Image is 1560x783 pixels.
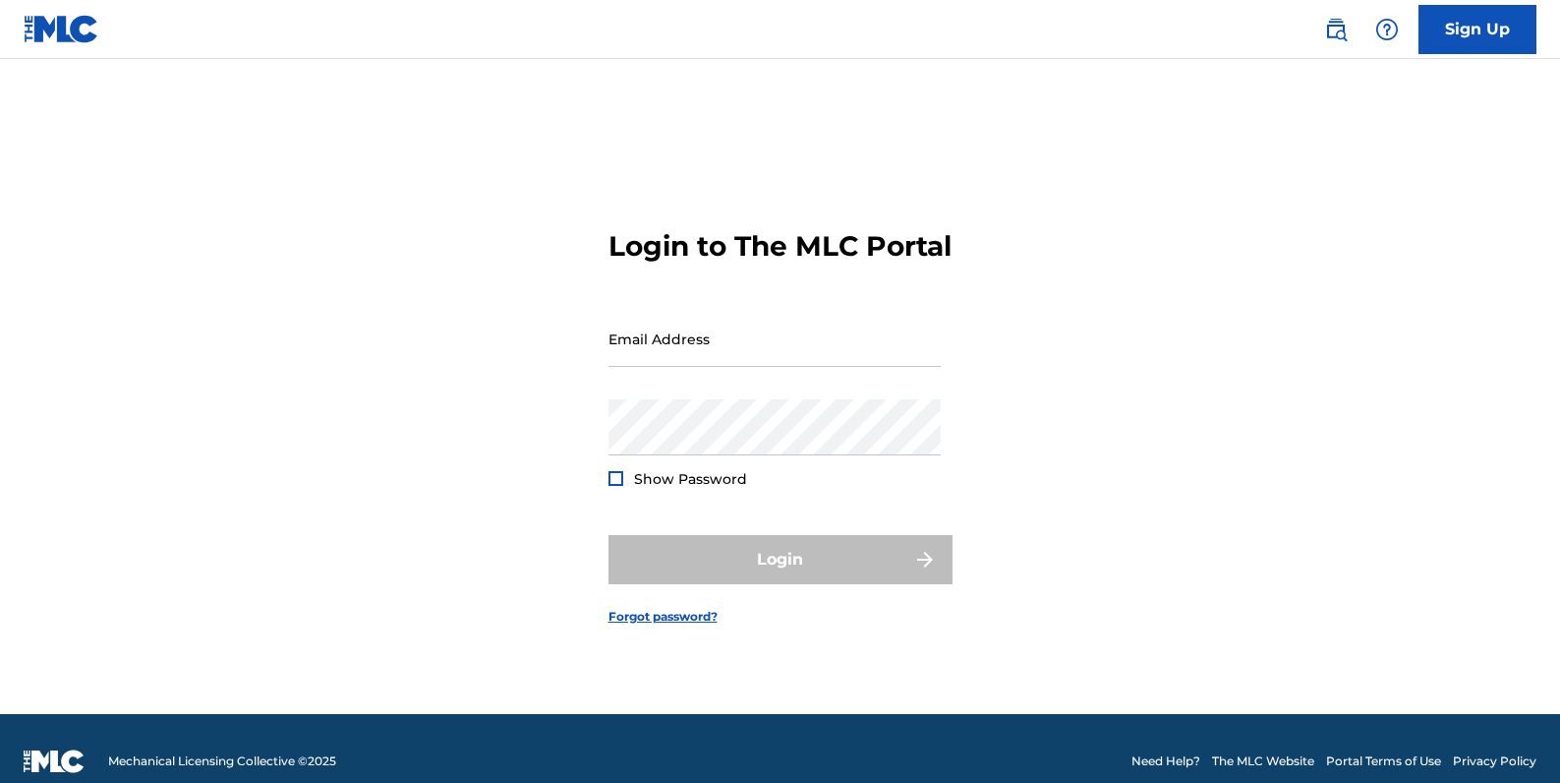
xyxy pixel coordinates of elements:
[1418,5,1536,54] a: Sign Up
[1326,753,1441,770] a: Portal Terms of Use
[1324,18,1348,41] img: search
[24,750,85,773] img: logo
[608,608,718,626] a: Forgot password?
[1367,10,1407,49] div: Help
[1453,753,1536,770] a: Privacy Policy
[634,470,747,488] span: Show Password
[1316,10,1356,49] a: Public Search
[608,229,952,264] h3: Login to The MLC Portal
[108,753,336,770] span: Mechanical Licensing Collective © 2025
[1375,18,1399,41] img: help
[1212,753,1314,770] a: The MLC Website
[24,15,99,43] img: MLC Logo
[1131,753,1200,770] a: Need Help?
